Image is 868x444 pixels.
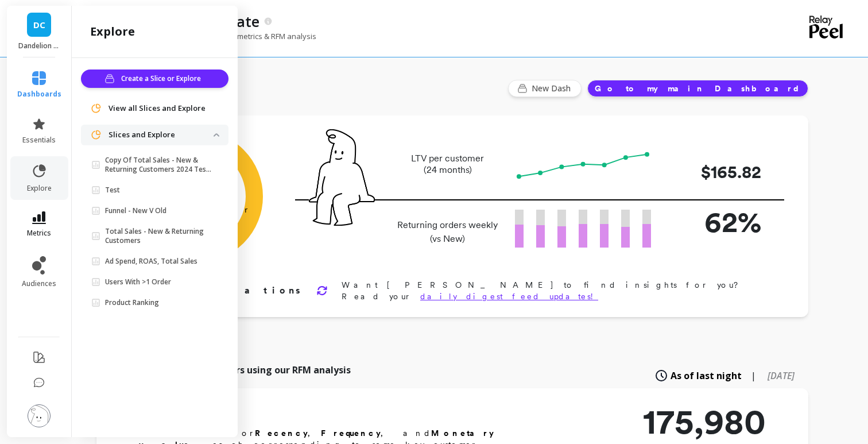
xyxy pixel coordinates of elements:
[643,404,766,439] p: 175,980
[671,369,742,383] span: As of last night
[342,279,772,302] p: Want [PERSON_NAME] to find insights for you? Read your
[532,83,574,94] span: New Dash
[22,136,56,145] span: essentials
[18,41,60,51] p: Dandelion Chocolate
[81,70,228,88] button: Create a Slice or Explore
[139,404,529,423] h2: RFM Segments
[27,229,51,238] span: metrics
[108,103,206,114] span: View all Slices and Explore
[105,277,171,287] p: Users With >1 Order
[105,186,120,195] p: Test
[105,156,214,174] p: Copy Of Total Sales - New & Returning Customers 2024 Test [PERSON_NAME]
[33,18,45,32] span: DC
[751,369,756,383] span: |
[508,80,582,97] button: New Dash
[768,369,795,382] span: [DATE]
[105,227,214,245] p: Total Sales - New & Returning Customers
[121,73,204,84] span: Create a Slice or Explore
[420,292,598,301] a: daily digest feed updates!
[28,404,51,427] img: profile picture
[309,129,375,226] img: pal seatted on line
[105,257,197,266] p: Ad Spend, ROAS, Total Sales
[669,159,761,185] p: $165.82
[90,24,135,40] h2: explore
[321,428,381,438] b: Frequency
[394,153,501,176] p: LTV per customer (24 months)
[22,279,56,288] span: audiences
[587,80,808,97] button: Go to my main Dashboard
[27,184,52,193] span: explore
[90,129,102,141] img: navigation item icon
[214,133,219,137] img: down caret icon
[105,206,166,215] p: Funnel - New V Old
[108,129,214,141] p: Slices and Explore
[669,200,761,244] p: 62%
[255,428,308,438] b: Recency
[90,103,102,114] img: navigation item icon
[105,298,159,307] p: Product Ranking
[394,218,501,246] p: Returning orders weekly (vs New)
[17,90,61,99] span: dashboards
